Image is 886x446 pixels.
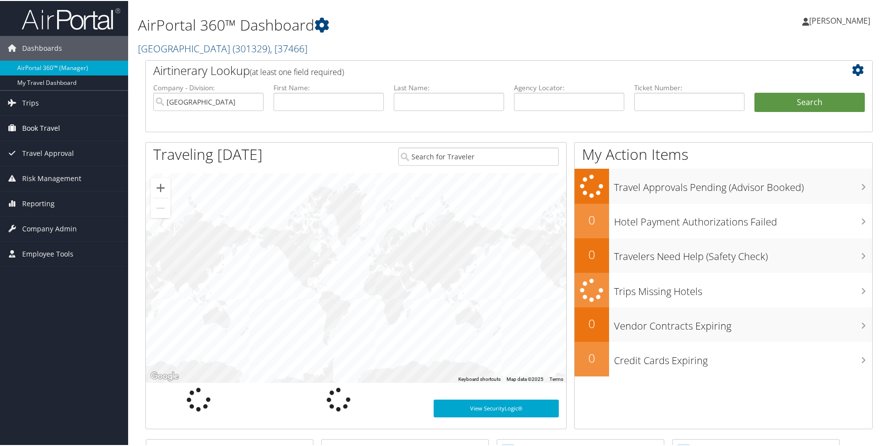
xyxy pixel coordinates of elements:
[22,165,81,190] span: Risk Management
[153,143,263,164] h1: Traveling [DATE]
[614,279,872,297] h3: Trips Missing Hotels
[22,140,74,165] span: Travel Approval
[634,82,745,92] label: Ticket Number:
[22,241,73,265] span: Employee Tools
[614,348,872,367] h3: Credit Cards Expiring
[153,61,804,78] h2: Airtinerary Lookup
[394,82,504,92] label: Last Name:
[575,314,609,331] h2: 0
[22,190,55,215] span: Reporting
[754,92,865,111] button: Search
[614,244,872,262] h3: Travelers Need Help (Safety Check)
[809,14,870,25] span: [PERSON_NAME]
[575,211,609,227] h2: 0
[575,203,872,237] a: 0Hotel Payment Authorizations Failed
[148,369,181,382] img: Google
[22,6,120,30] img: airportal-logo.png
[151,177,170,197] button: Zoom in
[22,115,60,140] span: Book Travel
[575,272,872,307] a: Trips Missing Hotels
[575,237,872,272] a: 0Travelers Need Help (Safety Check)
[151,197,170,217] button: Zoom out
[233,41,270,54] span: ( 301329 )
[273,82,384,92] label: First Name:
[575,341,872,375] a: 0Credit Cards Expiring
[507,375,544,381] span: Map data ©2025
[575,168,872,203] a: Travel Approvals Pending (Advisor Booked)
[614,313,872,332] h3: Vendor Contracts Expiring
[138,14,633,35] h1: AirPortal 360™ Dashboard
[802,5,880,35] a: [PERSON_NAME]
[22,90,39,114] span: Trips
[614,175,872,193] h3: Travel Approvals Pending (Advisor Booked)
[250,66,344,76] span: (at least one field required)
[514,82,624,92] label: Agency Locator:
[549,375,563,381] a: Terms (opens in new tab)
[614,209,872,228] h3: Hotel Payment Authorizations Failed
[22,216,77,240] span: Company Admin
[575,143,872,164] h1: My Action Items
[458,375,501,382] button: Keyboard shortcuts
[575,245,609,262] h2: 0
[434,399,559,416] a: View SecurityLogic®
[398,147,558,165] input: Search for Traveler
[153,82,264,92] label: Company - Division:
[138,41,307,54] a: [GEOGRAPHIC_DATA]
[22,35,62,60] span: Dashboards
[270,41,307,54] span: , [ 37466 ]
[575,306,872,341] a: 0Vendor Contracts Expiring
[575,349,609,366] h2: 0
[148,369,181,382] a: Open this area in Google Maps (opens a new window)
